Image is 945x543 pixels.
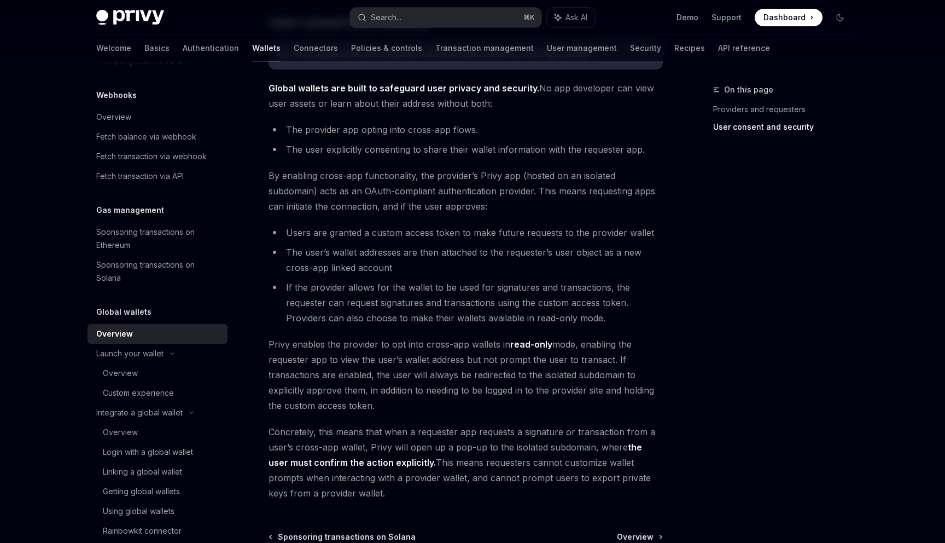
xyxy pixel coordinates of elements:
[103,505,174,518] div: Using global wallets
[96,111,131,124] div: Overview
[252,35,281,61] a: Wallets
[351,35,422,61] a: Policies & controls
[144,35,170,61] a: Basics
[87,255,227,288] a: Sponsoring transactions on Solana
[87,363,227,383] a: Overview
[96,305,151,319] h5: Global wallets
[269,122,663,137] li: The provider app opting into cross-app flows.
[755,9,822,26] a: Dashboard
[96,89,137,102] h5: Webhooks
[713,101,857,118] a: Providers and requesters
[269,245,663,275] li: The user’s wallet addresses are then attached to the requester’s user object as a new cross-app l...
[103,446,193,459] div: Login with a global wallet
[183,35,239,61] a: Authentication
[103,485,180,498] div: Getting global wallets
[96,226,221,252] div: Sponsoring transactions on Ethereum
[103,367,138,380] div: Overview
[87,107,227,127] a: Overview
[87,482,227,501] a: Getting global wallets
[96,204,164,217] h5: Gas management
[87,383,227,403] a: Custom experience
[547,35,617,61] a: User management
[565,12,587,23] span: Ask AI
[269,225,663,240] li: Users are granted a custom access token to make future requests to the provider wallet
[617,532,662,542] a: Overview
[96,35,131,61] a: Welcome
[103,524,182,538] div: Rainbowkit connector
[350,8,541,27] button: Search...⌘K
[269,83,539,94] strong: Global wallets are built to safeguard user privacy and security.
[87,222,227,255] a: Sponsoring transactions on Ethereum
[724,83,773,96] span: On this page
[269,168,663,214] span: By enabling cross-app functionality, the provider’s Privy app (hosted on an isolated subdomain) a...
[96,406,183,419] div: Integrate a global wallet
[294,35,338,61] a: Connectors
[763,12,806,23] span: Dashboard
[103,465,182,478] div: Linking a global wallet
[270,532,416,542] a: Sponsoring transactions on Solana
[435,35,534,61] a: Transaction management
[617,532,654,542] span: Overview
[269,442,642,468] strong: the user must confirm the action explicitly.
[87,521,227,541] a: Rainbowkit connector
[103,426,138,439] div: Overview
[87,501,227,521] a: Using global wallets
[96,10,164,25] img: dark logo
[87,324,227,344] a: Overview
[96,150,207,163] div: Fetch transaction via webhook
[676,12,698,23] a: Demo
[96,170,184,183] div: Fetch transaction via API
[269,424,663,501] span: Concretely, this means that when a requester app requests a signature or transaction from a user’...
[523,13,535,22] span: ⌘ K
[96,130,196,143] div: Fetch balance via webhook
[103,386,174,400] div: Custom experience
[269,280,663,326] li: If the provider allows for the wallet to be used for signatures and transactions, the requester c...
[630,35,661,61] a: Security
[831,9,849,26] button: Toggle dark mode
[269,337,663,413] span: Privy enables the provider to opt into cross-app wallets in mode, enabling the requester app to v...
[87,462,227,482] a: Linking a global wallet
[547,8,595,27] button: Ask AI
[96,327,133,340] div: Overview
[674,35,705,61] a: Recipes
[269,80,663,111] span: No app developer can view user assets or learn about their address without both:
[510,339,552,350] strong: read-only
[96,347,164,360] div: Launch your wallet
[87,423,227,442] a: Overview
[711,12,742,23] a: Support
[87,442,227,462] a: Login with a global wallet
[87,147,227,166] a: Fetch transaction via webhook
[96,258,221,285] div: Sponsoring transactions on Solana
[269,142,663,157] li: The user explicitly consenting to share their wallet information with the requester app.
[718,35,770,61] a: API reference
[278,532,416,542] span: Sponsoring transactions on Solana
[87,166,227,186] a: Fetch transaction via API
[87,127,227,147] a: Fetch balance via webhook
[371,11,401,24] div: Search...
[713,118,857,136] a: User consent and security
